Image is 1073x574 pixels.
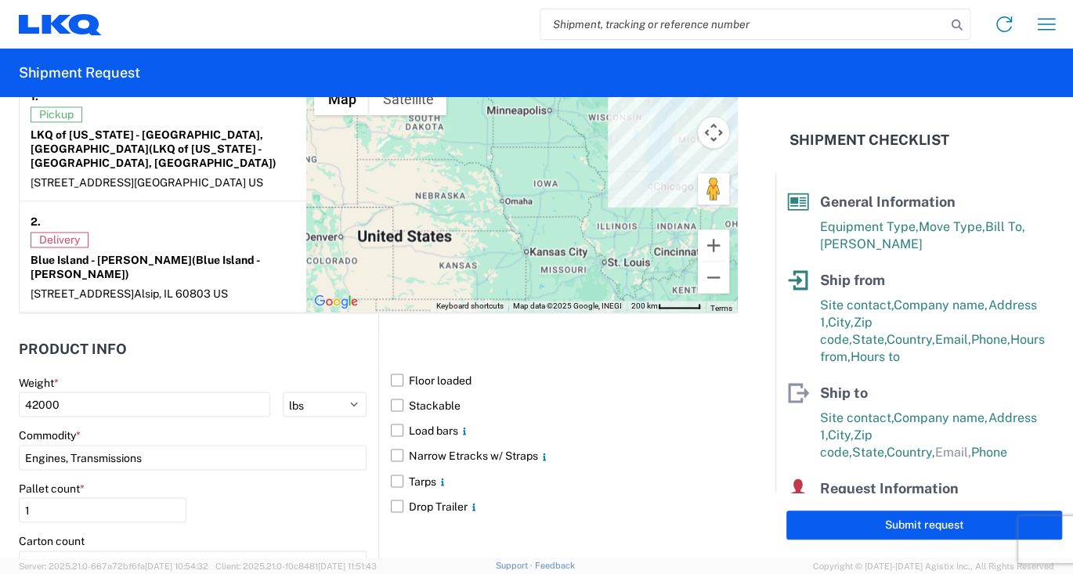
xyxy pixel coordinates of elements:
[31,287,134,300] span: [STREET_ADDRESS]
[31,106,82,122] span: Pickup
[513,301,622,310] span: Map data ©2025 Google, INEGI
[851,349,900,364] span: Hours to
[145,561,208,571] span: [DATE] 10:54:32
[789,131,949,150] h2: Shipment Checklist
[894,298,988,312] span: Company name,
[894,410,988,425] span: Company name,
[31,143,276,169] span: (LKQ of [US_STATE] - [GEOGRAPHIC_DATA], [GEOGRAPHIC_DATA])
[134,176,263,189] span: [GEOGRAPHIC_DATA] US
[852,445,887,460] span: State,
[971,332,1010,347] span: Phone,
[935,332,971,347] span: Email,
[391,367,738,392] label: Floor loaded
[31,176,134,189] span: [STREET_ADDRESS]
[887,445,935,460] span: Country,
[540,9,946,39] input: Shipment, tracking or reference number
[698,229,729,261] button: Zoom in
[820,480,959,496] span: Request Information
[318,561,377,571] span: [DATE] 11:51:43
[710,304,732,312] a: Terms
[31,87,38,106] strong: 1.
[820,410,894,425] span: Site contact,
[31,254,260,280] span: (Blue Island - [PERSON_NAME])
[971,445,1007,460] span: Phone
[19,341,127,357] h2: Product Info
[820,384,868,401] span: Ship to
[496,561,535,570] a: Support
[631,301,658,310] span: 200 km
[828,428,854,442] span: City,
[391,392,738,417] label: Stackable
[627,301,706,312] button: Map Scale: 200 km per 51 pixels
[935,445,971,460] span: Email,
[887,332,935,347] span: Country,
[919,219,985,234] span: Move Type,
[19,533,85,547] label: Carton count
[391,417,738,442] label: Load bars
[813,559,1054,573] span: Copyright © [DATE]-[DATE] Agistix Inc., All Rights Reserved
[820,298,894,312] span: Site contact,
[369,84,446,115] button: Show satellite imagery
[391,468,738,493] label: Tarps
[310,291,362,312] img: Google
[31,254,260,280] strong: Blue Island - [PERSON_NAME]
[820,193,956,210] span: General Information
[985,219,1025,234] span: Bill To,
[698,173,729,204] button: Drag Pegman onto the map to open Street View
[391,442,738,468] label: Narrow Etracks w/ Straps
[820,219,919,234] span: Equipment Type,
[314,84,369,115] button: Show street map
[19,375,59,389] label: Weight
[19,428,81,442] label: Commodity
[310,291,362,312] a: Open this area in Google Maps (opens a new window)
[820,272,885,288] span: Ship from
[31,212,41,232] strong: 2.
[820,236,923,251] span: [PERSON_NAME]
[134,287,228,300] span: Alsip, IL 60803 US
[436,301,504,312] button: Keyboard shortcuts
[19,481,85,495] label: Pallet count
[828,315,854,330] span: City,
[786,511,1062,540] button: Submit request
[852,332,887,347] span: State,
[31,128,276,169] strong: LKQ of [US_STATE] - [GEOGRAPHIC_DATA], [GEOGRAPHIC_DATA]
[391,493,738,518] label: Drop Trailer
[698,262,729,293] button: Zoom out
[535,561,575,570] a: Feedback
[31,232,89,247] span: Delivery
[19,561,208,571] span: Server: 2025.21.0-667a72bf6fa
[19,63,140,82] h2: Shipment Request
[698,117,729,148] button: Map camera controls
[215,561,377,571] span: Client: 2025.21.0-f0c8481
